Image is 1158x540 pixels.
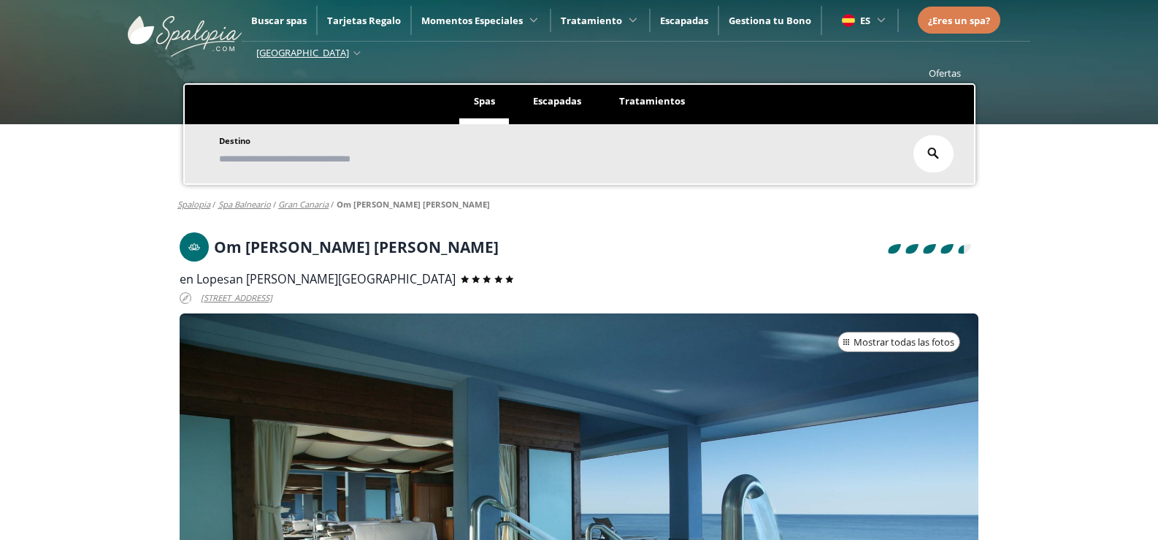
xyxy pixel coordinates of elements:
span: / [273,199,276,210]
button: Mostrar todas las fotos [837,332,960,352]
a: Buscar spas [251,14,307,27]
h1: Om [PERSON_NAME] [PERSON_NAME] [214,239,499,255]
img: ImgLogoSpalopia.BvClDcEz.svg [128,1,242,57]
a: Spalopia [177,199,210,210]
span: Spas [474,94,495,107]
a: ¿Eres un spa? [928,12,990,28]
span: / [331,199,334,210]
span: Destino [219,135,250,146]
a: gran canaria [278,199,329,210]
a: Gestiona tu Bono [729,14,811,27]
span: [STREET_ADDRESS] [201,290,272,307]
span: en Lopesan [PERSON_NAME][GEOGRAPHIC_DATA] [180,271,456,287]
span: / [212,199,215,210]
span: ¿Eres un spa? [928,14,990,27]
a: Om [PERSON_NAME] [PERSON_NAME] [337,199,490,210]
a: Escapadas [660,14,708,27]
span: [GEOGRAPHIC_DATA] [256,46,349,59]
span: Mostrar todas las fotos [854,335,954,350]
span: Escapadas [533,94,581,107]
span: Tratamientos [619,94,685,107]
a: spa balneario [218,199,271,210]
a: Tarjetas Regalo [327,14,401,27]
a: Ofertas [929,66,961,80]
